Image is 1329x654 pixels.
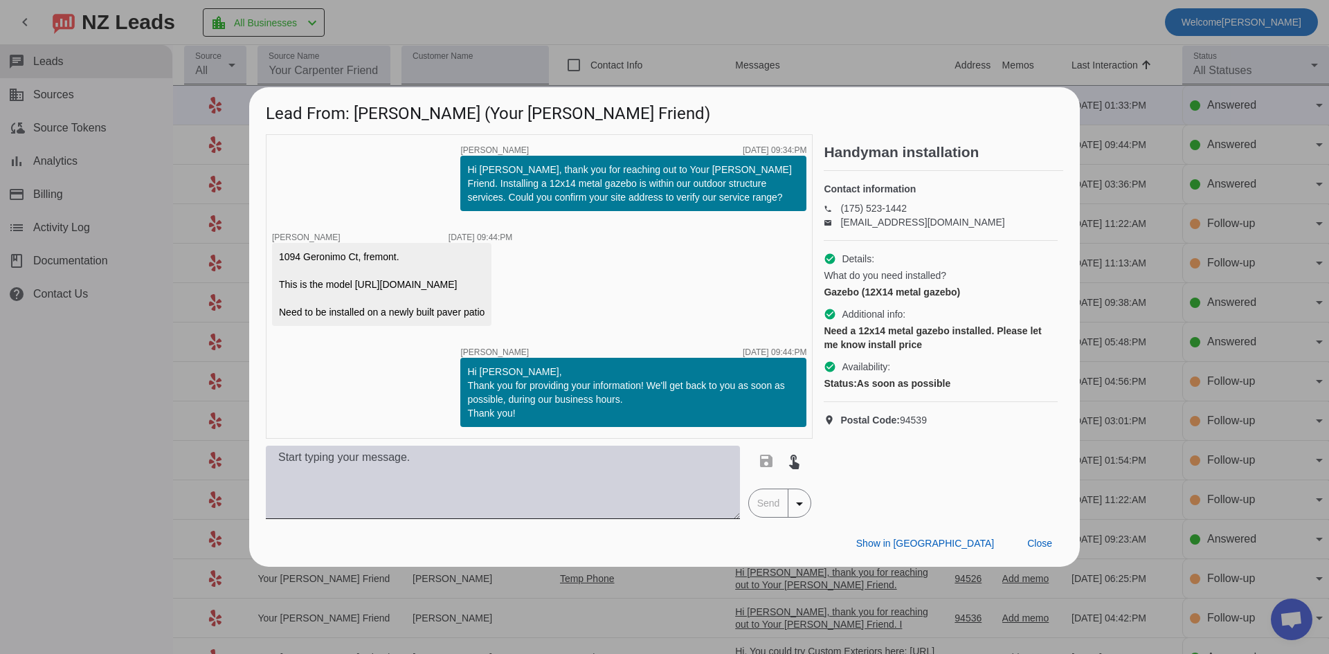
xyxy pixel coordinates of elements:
[743,146,806,154] div: [DATE] 09:34:PM
[842,252,874,266] span: Details:
[272,233,341,242] span: [PERSON_NAME]
[1016,531,1063,556] button: Close
[845,531,1005,556] button: Show in [GEOGRAPHIC_DATA]
[824,269,946,282] span: What do you need installed?
[840,203,907,214] a: (175) 523-1442
[279,250,485,319] div: 1094 Geronimo Ct, fremont. This is the model [URL][DOMAIN_NAME] Need to be installed on a newly b...
[467,163,799,204] div: Hi [PERSON_NAME], thank you for reaching out to Your [PERSON_NAME] Friend. Installing a 12x14 met...
[824,182,1058,196] h4: Contact information
[842,307,905,321] span: Additional info:
[824,145,1063,159] h2: Handyman installation
[824,324,1058,352] div: Need a 12x14 metal gazebo installed. Please let me know install price
[856,538,994,549] span: Show in [GEOGRAPHIC_DATA]
[743,348,806,356] div: [DATE] 09:44:PM
[824,378,856,389] strong: Status:
[842,360,890,374] span: Availability:
[791,496,808,512] mat-icon: arrow_drop_down
[460,146,529,154] span: [PERSON_NAME]
[840,217,1004,228] a: [EMAIL_ADDRESS][DOMAIN_NAME]
[824,285,1058,299] div: Gazebo (12X14 metal gazebo)
[449,233,512,242] div: [DATE] 09:44:PM
[824,376,1058,390] div: As soon as possible
[786,453,802,469] mat-icon: touch_app
[467,365,799,420] div: Hi [PERSON_NAME], Thank you for providing your information! We'll get back to you as soon as poss...
[1027,538,1052,549] span: Close
[824,415,840,426] mat-icon: location_on
[249,87,1080,134] h1: Lead From: [PERSON_NAME] (Your [PERSON_NAME] Friend)
[824,205,840,212] mat-icon: phone
[840,413,927,427] span: 94539
[824,308,836,320] mat-icon: check_circle
[824,219,840,226] mat-icon: email
[824,253,836,265] mat-icon: check_circle
[840,415,900,426] strong: Postal Code:
[824,361,836,373] mat-icon: check_circle
[460,348,529,356] span: [PERSON_NAME]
